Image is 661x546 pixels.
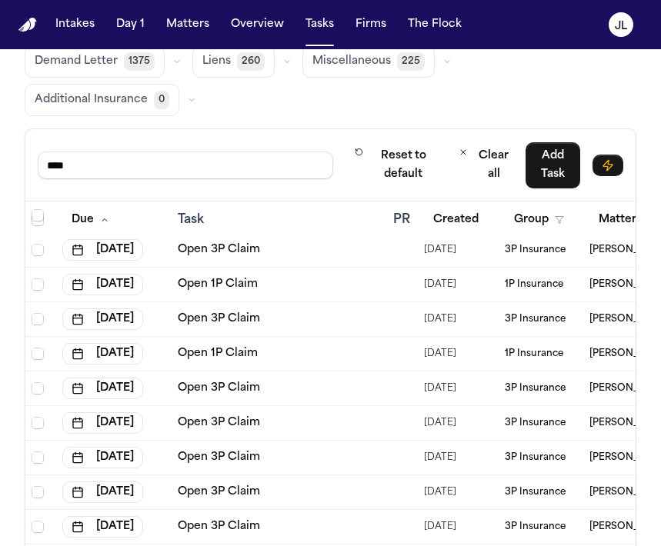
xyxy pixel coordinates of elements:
[32,382,44,395] span: Select row
[154,91,169,109] span: 0
[505,313,566,325] span: 3P Insurance
[393,211,412,229] div: PR
[178,415,260,431] a: Open 3P Claim
[178,381,260,396] a: Open 3P Claim
[18,18,37,32] img: Finch Logo
[505,206,573,234] button: Group
[25,84,179,116] button: Additional Insurance0
[178,277,258,292] a: Open 1P Claim
[505,348,563,360] span: 1P Insurance
[424,239,456,261] span: 8/21/2025, 10:44:49 AM
[302,45,435,78] button: Miscellaneous225
[402,11,468,38] button: The Flock
[160,11,215,38] button: Matters
[62,481,143,503] button: [DATE]
[124,52,155,71] span: 1375
[35,54,118,69] span: Demand Letter
[178,484,260,500] a: Open 3P Claim
[349,11,392,38] button: Firms
[237,52,265,71] span: 260
[299,11,340,38] button: Tasks
[225,11,290,38] button: Overview
[424,412,456,434] span: 8/21/2025, 10:42:47 AM
[178,346,258,361] a: Open 1P Claim
[505,244,566,256] span: 3P Insurance
[32,313,44,325] span: Select row
[32,486,44,498] span: Select row
[62,412,143,434] button: [DATE]
[397,52,425,71] span: 225
[346,141,443,188] button: Reset to default
[424,206,488,234] button: Created
[62,274,143,295] button: [DATE]
[202,54,231,69] span: Liens
[62,516,143,538] button: [DATE]
[62,206,119,234] button: Due
[178,242,260,258] a: Open 3P Claim
[505,278,563,291] span: 1P Insurance
[424,308,456,330] span: 8/21/2025, 10:42:49 AM
[424,481,456,503] span: 8/21/2025, 10:42:25 AM
[62,239,143,261] button: [DATE]
[424,343,456,365] span: 8/21/2025, 10:42:49 AM
[178,211,381,229] div: Task
[110,11,151,38] button: Day 1
[424,378,456,399] span: 8/21/2025, 10:42:48 AM
[49,11,101,38] button: Intakes
[312,54,391,69] span: Miscellaneous
[505,417,566,429] span: 3P Insurance
[424,516,456,538] span: 8/21/2025, 10:42:19 AM
[18,18,37,32] a: Home
[526,142,580,188] button: Add Task
[178,450,260,465] a: Open 3P Claim
[32,348,44,360] span: Select row
[593,155,623,176] button: Immediate Task
[32,278,44,291] span: Select row
[62,343,143,365] button: [DATE]
[62,378,143,399] button: [DATE]
[32,417,44,429] span: Select row
[32,209,44,221] span: Select row
[589,206,661,234] button: Matter
[32,451,44,464] span: Select row
[505,382,566,395] span: 3P Insurance
[505,486,566,498] span: 3P Insurance
[505,451,566,464] span: 3P Insurance
[424,447,456,468] span: 8/21/2025, 10:42:48 AM
[178,311,260,327] a: Open 3P Claim
[32,521,44,533] span: Select row
[505,521,566,533] span: 3P Insurance
[178,519,260,534] a: Open 3P Claim
[192,45,275,78] button: Liens260
[424,274,456,295] span: 8/22/2025, 9:44:27 AM
[35,92,148,108] span: Additional Insurance
[32,244,44,256] span: Select row
[449,141,519,188] button: Clear all
[62,447,143,468] button: [DATE]
[25,45,165,78] button: Demand Letter1375
[62,308,143,330] button: [DATE]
